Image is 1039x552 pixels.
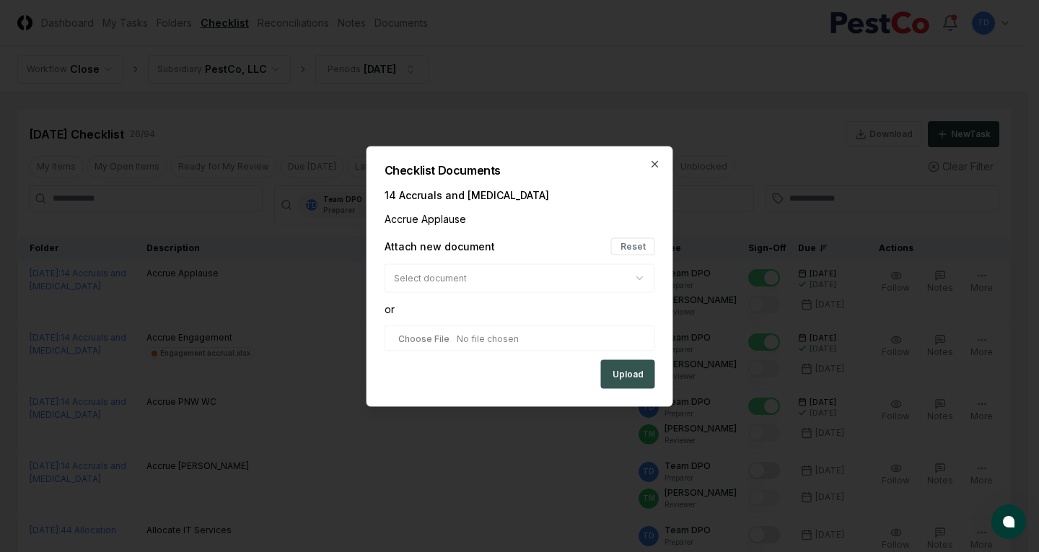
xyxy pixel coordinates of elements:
button: Upload [601,359,655,388]
h2: Checklist Documents [385,164,655,175]
div: 14 Accruals and [MEDICAL_DATA] [385,187,655,202]
div: or [385,301,655,316]
div: Attach new document [385,239,495,254]
div: Accrue Applause [385,211,655,226]
button: Reset [611,237,655,255]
